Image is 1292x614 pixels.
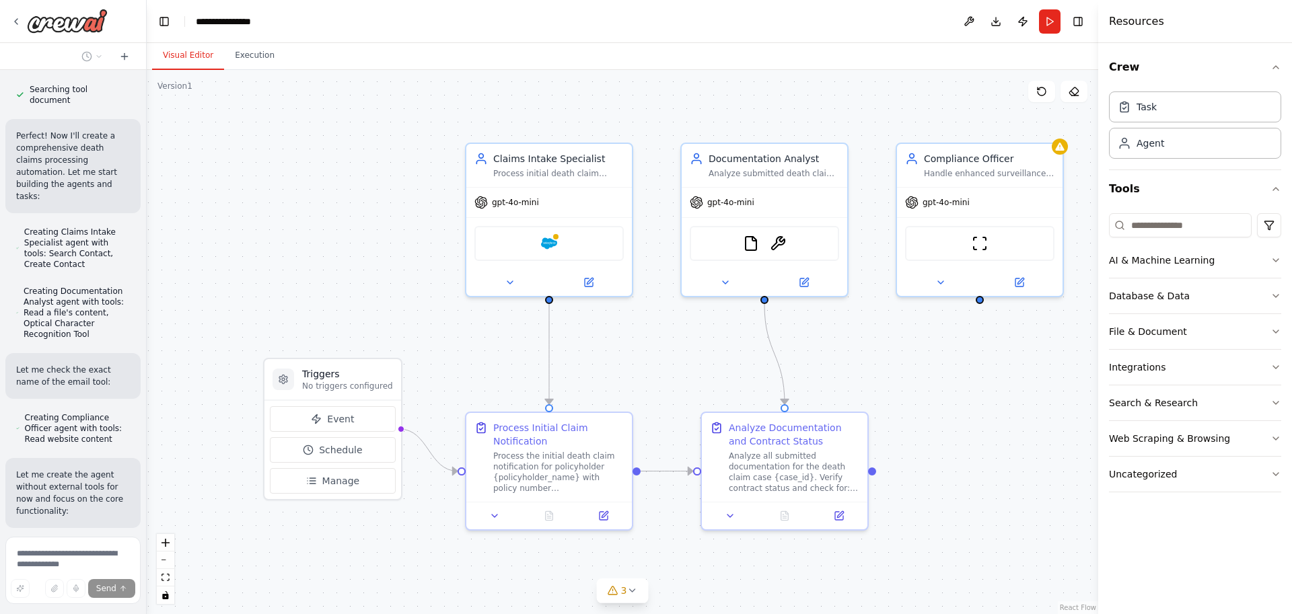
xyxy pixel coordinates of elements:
[621,584,627,597] span: 3
[972,235,988,252] img: ScrapeWebsiteTool
[270,468,396,494] button: Manage
[45,579,64,598] button: Upload files
[327,412,354,426] span: Event
[157,551,174,569] button: zoom out
[493,451,624,494] div: Process the initial death claim notification for policyholder {policyholder_name} with policy num...
[465,412,633,531] div: Process Initial Claim NotificationProcess the initial death claim notification for policyholder {...
[896,143,1064,297] div: Compliance OfficerHandle enhanced surveillance requirements (LCB-FT) for international beneficiar...
[322,474,360,488] span: Manage
[1109,243,1281,278] button: AI & Machine Learning
[263,358,402,500] div: TriggersNo triggers configuredEventScheduleManage
[1109,421,1281,456] button: Web Scraping & Browsing
[157,534,174,551] button: zoom in
[11,579,30,598] button: Improve this prompt
[1109,254,1215,267] div: AI & Machine Learning
[1109,314,1281,349] button: File & Document
[924,152,1054,165] div: Compliance Officer
[157,569,174,586] button: fit view
[680,143,849,297] div: Documentation AnalystAnalyze submitted death claim documentation, identify missing documents, and...
[88,579,135,598] button: Send
[157,534,174,604] div: React Flow controls
[701,412,869,531] div: Analyze Documentation and Contract StatusAnalyze all submitted documentation for the death claim ...
[1109,432,1230,445] div: Web Scraping & Browsing
[1109,278,1281,313] button: Database & Data
[1109,13,1164,30] h4: Resources
[541,235,557,252] img: Salesforce
[24,286,130,340] span: Creating Documentation Analyst agent with tools: Read a file's content, Optical Character Recogni...
[1109,396,1198,410] div: Search & Research
[1109,208,1281,503] div: Tools
[550,274,626,291] button: Open in side panel
[493,421,624,448] div: Process Initial Claim Notification
[76,48,108,65] button: Switch to previous chat
[1109,86,1281,169] div: Crew
[521,508,578,524] button: No output available
[756,508,814,524] button: No output available
[465,143,633,297] div: Claims Intake SpecialistProcess initial death claim notifications by verifying policyholder infor...
[270,437,396,463] button: Schedule
[270,406,396,432] button: Event
[1109,350,1281,385] button: Integrations
[816,508,862,524] button: Open in side panel
[1109,289,1190,303] div: Database & Data
[196,15,265,28] nav: breadcrumb
[27,9,108,33] img: Logo
[155,12,174,31] button: Hide left sidebar
[1109,360,1165,374] div: Integrations
[923,197,970,208] span: gpt-4o-mini
[16,469,130,517] p: Let me create the agent without external tools for now and focus on the core functionality:
[924,168,1054,179] div: Handle enhanced surveillance requirements (LCB-FT) for international beneficiaries, verify benefi...
[709,168,839,179] div: Analyze submitted death claim documentation, identify missing documents, and manage document coll...
[641,465,693,478] g: Edge from c50c1133-2a1d-4dda-938c-c3a31c364c5d to 4e7c3e7b-38f0-4ecf-ac44-026fe53807fa
[770,235,786,252] img: OCRTool
[493,168,624,179] div: Process initial death claim notifications by verifying policyholder information, checking for mul...
[114,48,135,65] button: Start a new chat
[492,197,539,208] span: gpt-4o-mini
[493,152,624,165] div: Claims Intake Specialist
[766,274,842,291] button: Open in side panel
[24,227,130,270] span: Creating Claims Intake Specialist agent with tools: Search Contact, Create Contact
[1069,12,1087,31] button: Hide right sidebar
[709,152,839,165] div: Documentation Analyst
[302,367,393,381] h3: Triggers
[542,304,556,404] g: Edge from b9d996ea-4363-446f-bfca-d7de84b74285 to c50c1133-2a1d-4dda-938c-c3a31c364c5d
[1109,170,1281,208] button: Tools
[157,81,192,91] div: Version 1
[1109,385,1281,420] button: Search & Research
[400,422,458,478] g: Edge from triggers to c50c1133-2a1d-4dda-938c-c3a31c364c5d
[67,579,85,598] button: Click to speak your automation idea
[981,274,1057,291] button: Open in side panel
[96,583,116,594] span: Send
[302,381,393,391] p: No triggers configured
[1109,457,1281,492] button: Uncategorized
[1137,100,1157,114] div: Task
[580,508,626,524] button: Open in side panel
[1137,137,1164,150] div: Agent
[16,130,130,202] p: Perfect! Now I'll create a comprehensive death claims processing automation. Let me start buildin...
[1109,48,1281,86] button: Crew
[1109,467,1177,481] div: Uncategorized
[157,586,174,604] button: toggle interactivity
[319,443,362,457] span: Schedule
[743,235,759,252] img: FileReadTool
[30,84,130,106] span: Searching tool document
[224,42,285,70] button: Execution
[1109,325,1187,338] div: File & Document
[1060,604,1096,611] a: React Flow attribution
[597,578,649,603] button: 3
[152,42,224,70] button: Visual Editor
[758,304,791,404] g: Edge from 44a548a4-d5aa-433a-8211-7c7ea50c5427 to 4e7c3e7b-38f0-4ecf-ac44-026fe53807fa
[707,197,754,208] span: gpt-4o-mini
[729,451,859,494] div: Analyze all submitted documentation for the death claim case {case_id}. Verify contract status an...
[729,421,859,448] div: Analyze Documentation and Contract Status
[25,412,130,445] span: Creating Compliance Officer agent with tools: Read website content
[16,364,130,388] p: Let me check the exact name of the email tool:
